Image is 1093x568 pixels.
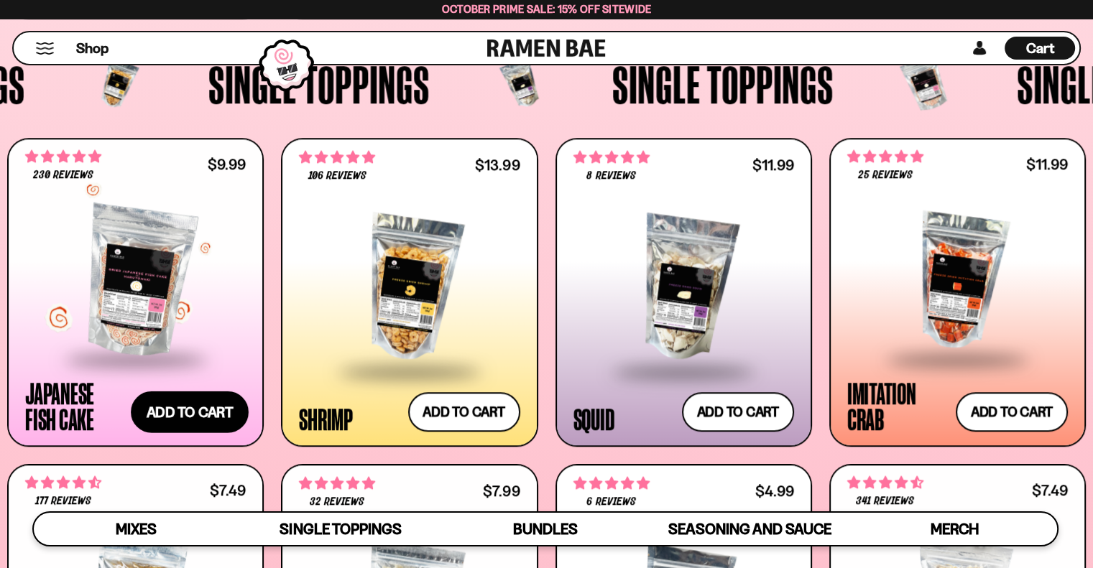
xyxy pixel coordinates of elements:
[752,158,794,172] div: $11.99
[442,2,652,16] span: October Prime Sale: 15% off Sitewide
[35,42,55,55] button: Mobile Menu Trigger
[131,391,249,433] button: Add to cart
[308,170,366,182] span: 106 reviews
[483,484,520,498] div: $7.99
[586,496,635,508] span: 6 reviews
[7,138,264,447] a: 4.77 stars 230 reviews $9.99 Japanese Fish Cake Add to cart
[612,57,834,111] span: Single Toppings
[299,148,375,167] span: 4.91 stars
[856,495,914,507] span: 341 reviews
[76,39,109,58] span: Shop
[310,496,364,508] span: 32 reviews
[755,484,794,498] div: $4.99
[513,520,578,538] span: Bundles
[847,473,923,492] span: 4.53 stars
[76,37,109,60] a: Shop
[1026,39,1054,57] span: Cart
[858,169,913,181] span: 25 reviews
[25,147,101,166] span: 4.77 stars
[1032,483,1068,497] div: $7.49
[555,138,812,447] a: 4.75 stars 8 reviews $11.99 Squid Add to cart
[34,513,239,545] a: Mixes
[829,138,1086,447] a: 4.88 stars 25 reviews $11.99 Imitation Crab Add to cart
[647,513,852,545] a: Seasoning and Sauce
[210,483,246,497] div: $7.49
[573,474,650,493] span: 5.00 stars
[25,473,101,492] span: 4.71 stars
[1026,157,1068,171] div: $11.99
[847,147,923,166] span: 4.88 stars
[573,148,650,167] span: 4.75 stars
[33,169,93,181] span: 230 reviews
[299,474,375,493] span: 4.78 stars
[239,513,443,545] a: Single Toppings
[25,380,126,432] div: Japanese Fish Cake
[208,157,246,171] div: $9.99
[847,380,949,432] div: Imitation Crab
[852,513,1057,545] a: Merch
[299,406,353,432] div: Shrimp
[116,520,157,538] span: Mixes
[586,170,635,182] span: 8 reviews
[682,392,794,432] button: Add to cart
[931,520,979,538] span: Merch
[408,392,520,432] button: Add to cart
[280,520,401,538] span: Single Toppings
[443,513,647,545] a: Bundles
[281,138,538,447] a: 4.91 stars 106 reviews $13.99 Shrimp Add to cart
[475,158,520,172] div: $13.99
[1005,32,1075,64] div: Cart
[956,392,1068,432] button: Add to cart
[208,57,430,111] span: Single Toppings
[573,406,614,432] div: Squid
[668,520,831,538] span: Seasoning and Sauce
[35,495,91,507] span: 177 reviews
